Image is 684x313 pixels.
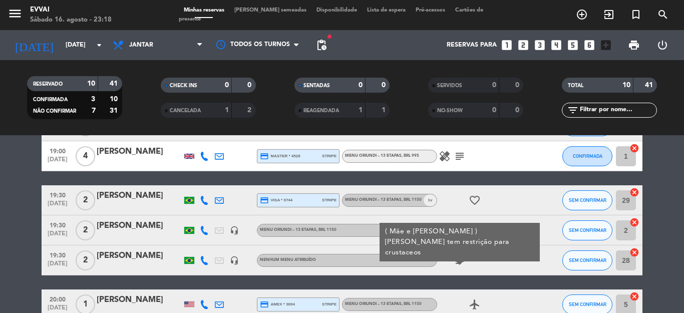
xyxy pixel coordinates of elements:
[447,42,497,49] span: Reservas para
[562,190,612,210] button: SEM CONFIRMAR
[45,260,70,272] span: [DATE]
[569,257,606,263] span: SEM CONFIRMAR
[469,194,481,206] i: favorite_border
[359,107,363,114] strong: 1
[385,226,535,258] div: ( Mãe e [PERSON_NAME] ) [PERSON_NAME] tem restrição para crustaceos
[76,190,95,210] span: 2
[492,107,496,114] strong: 0
[97,145,182,158] div: [PERSON_NAME]
[97,219,182,232] div: [PERSON_NAME]
[30,15,112,25] div: Sábado 16. agosto - 23:18
[45,293,70,304] span: 20:00
[247,107,253,114] strong: 2
[500,39,513,52] i: looks_one
[8,6,23,21] i: menu
[382,107,388,114] strong: 1
[583,39,596,52] i: looks_6
[230,256,239,265] i: headset_mic
[629,187,639,197] i: cancel
[326,34,332,40] span: fiber_manual_record
[225,82,229,89] strong: 0
[629,143,639,153] i: cancel
[97,293,182,306] div: [PERSON_NAME]
[515,82,521,89] strong: 0
[599,39,612,52] i: add_box
[93,39,105,51] i: arrow_drop_down
[303,108,339,113] span: REAGENDADA
[179,8,229,13] span: Minhas reservas
[45,156,70,168] span: [DATE]
[322,153,336,159] span: stripe
[402,302,422,306] span: , BRL 1150
[30,5,112,15] div: Evvai
[260,228,336,232] span: Menu Oriundi – 13 etapas
[110,80,120,87] strong: 41
[230,226,239,235] i: headset_mic
[424,194,437,206] span: v
[45,200,70,212] span: [DATE]
[260,196,292,205] span: visa * 0744
[129,42,153,49] span: Jantar
[648,30,676,60] div: LOG OUT
[316,228,336,232] span: , BRL 1150
[260,258,316,262] span: Nenhum menu atribuído
[229,8,311,13] span: [PERSON_NAME] semeadas
[576,9,588,21] i: add_circle_outline
[517,39,530,52] i: looks_two
[362,8,411,13] span: Lista de espera
[629,217,639,227] i: cancel
[566,39,579,52] i: looks_5
[260,300,269,309] i: credit_card
[179,8,483,22] span: Cartões de presente
[322,301,336,307] span: stripe
[533,39,546,52] i: looks_3
[322,197,336,203] span: stripe
[469,298,481,310] i: airplanemode_active
[33,109,76,114] span: NÃO CONFIRMAR
[628,39,640,51] span: print
[33,97,68,102] span: CONFIRMADA
[562,250,612,270] button: SEM CONFIRMAR
[345,302,422,306] span: Menu Oriundi – 13 etapas
[345,198,422,202] span: Menu Oriundi – 13 etapas
[345,154,419,158] span: Menu Oriundi – 13 etapas
[315,39,327,51] span: pending_actions
[579,105,656,116] input: Filtrar por nome...
[87,80,95,87] strong: 10
[247,82,253,89] strong: 0
[437,83,462,88] span: SERVIDOS
[569,197,606,203] span: SEM CONFIRMAR
[567,104,579,116] i: filter_list
[110,96,120,103] strong: 10
[260,152,300,161] span: master * 4528
[454,150,466,162] i: subject
[428,197,430,203] span: 1
[33,82,63,87] span: RESERVADO
[629,291,639,301] i: cancel
[622,82,630,89] strong: 10
[170,108,201,113] span: CANCELADA
[437,108,463,113] span: NO-SHOW
[515,107,521,114] strong: 0
[45,145,70,156] span: 19:00
[656,39,668,51] i: power_settings_new
[260,196,269,205] i: credit_card
[260,152,269,161] i: credit_card
[170,83,197,88] span: CHECK INS
[311,8,362,13] span: Disponibilidade
[110,107,120,114] strong: 31
[411,8,450,13] span: Pré-acessos
[45,189,70,200] span: 19:30
[439,150,451,162] i: healing
[45,219,70,230] span: 19:30
[568,83,583,88] span: TOTAL
[657,9,669,21] i: search
[569,301,606,307] span: SEM CONFIRMAR
[630,9,642,21] i: turned_in_not
[569,227,606,233] span: SEM CONFIRMAR
[573,153,602,159] span: CONFIRMADA
[645,82,655,89] strong: 41
[8,6,23,25] button: menu
[562,146,612,166] button: CONFIRMADA
[92,107,96,114] strong: 7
